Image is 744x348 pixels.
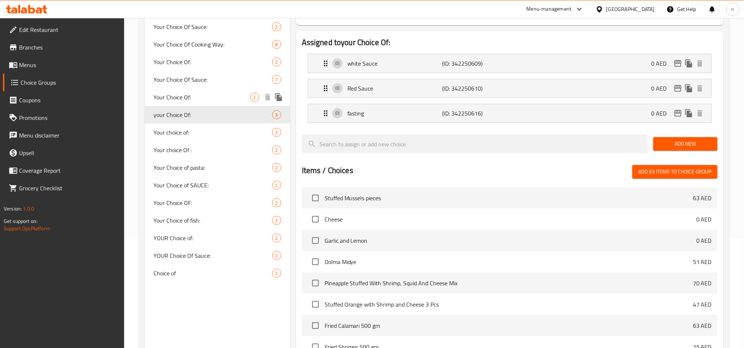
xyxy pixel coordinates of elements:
[638,167,712,176] span: Add (0) items to choice group
[442,59,505,68] p: (ID: 342250609)
[19,96,118,105] span: Coupons
[696,215,712,224] p: 0 AED
[651,84,672,93] p: 0 AED
[694,58,705,69] button: delete
[272,270,281,277] span: 2
[4,204,22,213] span: Version:
[273,92,284,103] button: duplicate
[683,58,694,69] button: duplicate
[272,111,281,118] span: 3
[154,163,272,172] span: Your Choice of pasta:
[272,110,281,119] div: Choices
[262,92,273,103] button: delete
[3,56,124,74] a: Menus
[302,135,647,153] input: search
[347,84,442,93] p: Red Sauce
[145,53,290,71] div: Your Choice Of:2
[693,300,712,309] p: 47 AED
[442,109,505,118] p: (ID: 342250616)
[145,194,290,212] div: Your Choice OF:2
[308,54,711,73] div: Expand
[145,124,290,141] div: Your choice of:2
[308,212,323,227] span: Select choice
[154,75,272,84] span: Your Choice Of Sauce:
[3,179,124,197] a: Grocery Checklist
[21,78,118,87] span: Choice Groups
[145,71,290,88] div: Your Choice Of Sauce:7
[154,181,272,190] span: Your Choice of SAUCE:
[3,127,124,144] a: Menu disclaimer
[154,146,272,154] span: Your choice Of :
[272,251,281,260] div: Choices
[325,194,693,202] span: Stuffed Mussels pieces
[272,41,281,48] span: 8
[145,212,290,229] div: Your Choice of fish:2
[154,269,272,278] span: Choice of
[145,36,290,53] div: Your Choice Of Cooking Way:8
[272,58,281,66] div: Choices
[272,129,281,136] span: 2
[272,216,281,225] div: Choices
[19,113,118,122] span: Promotions
[308,190,323,206] span: Select choice
[3,91,124,109] a: Coupons
[606,5,655,13] div: [GEOGRAPHIC_DATA]
[250,94,259,101] span: 2
[272,199,281,206] span: 2
[693,194,712,202] p: 63 AED
[683,108,694,119] button: duplicate
[693,321,712,330] p: 63 AED
[3,74,124,91] a: Choice Groups
[308,318,323,333] span: Select choice
[272,182,281,189] span: 2
[4,224,50,233] a: Support.OpsPlatform
[694,108,705,119] button: delete
[272,252,281,259] span: 2
[632,165,718,179] button: Add (0) items to choice group
[272,163,281,172] div: Choices
[442,84,505,93] p: (ID: 342250610)
[302,37,718,48] h2: Assigned to your Choice Of:
[3,109,124,127] a: Promotions
[145,106,290,124] div: your Choice Of:3
[527,5,572,14] div: Menu-management
[272,147,281,154] span: 2
[325,236,696,245] span: Garlic and Lemon
[19,184,118,193] span: Grocery Checklist
[145,247,290,264] div: YOUR Choice Of Sauce:2
[145,159,290,176] div: Your Choice of pasta:2
[325,300,693,309] span: Stuffed Orange with Shrimp and Cheese 3 Pcs
[672,58,683,69] button: edit
[154,128,272,137] span: Your choice of:
[694,83,705,94] button: delete
[19,61,118,69] span: Menus
[325,215,696,224] span: Cheese
[272,23,281,30] span: 2
[272,164,281,171] span: 2
[651,59,672,68] p: 0 AED
[272,198,281,207] div: Choices
[272,234,281,242] div: Choices
[308,104,711,122] div: Expand
[302,101,718,126] li: Expand
[145,176,290,194] div: Your Choice of SAUCE:2
[154,216,272,225] span: Your Choice of fish:
[272,181,281,190] div: Choices
[653,137,718,151] button: Add New
[672,108,683,119] button: edit
[3,39,124,56] a: Branches
[154,234,272,242] span: YOUR Choice of:
[272,146,281,154] div: Choices
[308,233,323,248] span: Select choice
[19,149,118,157] span: Upsell
[308,254,323,270] span: Select choice
[325,279,693,287] span: Pineapple Stuffed With Shrimp, Squid And Cheese Mix
[272,217,281,224] span: 2
[325,321,693,330] span: Fried Calamari 500 gm
[302,51,718,76] li: Expand
[659,139,712,149] span: Add New
[347,109,442,118] p: fasting
[272,128,281,137] div: Choices
[19,25,118,34] span: Edit Restaurant
[3,21,124,39] a: Edit Restaurant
